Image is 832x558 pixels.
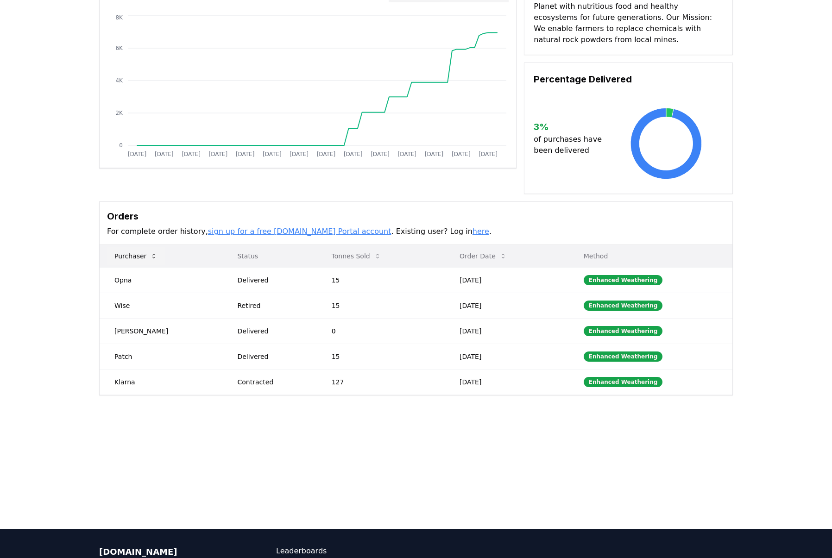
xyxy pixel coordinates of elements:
[445,369,569,395] td: [DATE]
[584,301,663,311] div: Enhanced Weathering
[576,251,725,261] p: Method
[317,369,445,395] td: 127
[263,151,282,157] tspan: [DATE]
[452,247,514,265] button: Order Date
[371,151,390,157] tspan: [DATE]
[584,326,663,336] div: Enhanced Weathering
[317,318,445,344] td: 0
[237,326,309,336] div: Delivered
[208,227,391,236] a: sign up for a free [DOMAIN_NAME] Portal account
[237,276,309,285] div: Delivered
[107,226,725,237] p: For complete order history, . Existing user? Log in .
[119,142,123,149] tspan: 0
[445,293,569,318] td: [DATE]
[182,151,201,157] tspan: [DATE]
[584,351,663,362] div: Enhanced Weathering
[155,151,174,157] tspan: [DATE]
[445,267,569,293] td: [DATE]
[276,545,416,557] a: Leaderboards
[397,151,416,157] tspan: [DATE]
[100,267,222,293] td: Opna
[237,377,309,387] div: Contracted
[290,151,309,157] tspan: [DATE]
[100,293,222,318] td: Wise
[534,134,609,156] p: of purchases have been delivered
[128,151,147,157] tspan: [DATE]
[473,227,489,236] a: here
[236,151,255,157] tspan: [DATE]
[100,344,222,369] td: Patch
[445,318,569,344] td: [DATE]
[584,275,663,285] div: Enhanced Weathering
[100,318,222,344] td: [PERSON_NAME]
[534,72,723,86] h3: Percentage Delivered
[324,247,389,265] button: Tonnes Sold
[479,151,498,157] tspan: [DATE]
[452,151,471,157] tspan: [DATE]
[209,151,228,157] tspan: [DATE]
[115,77,123,84] tspan: 4K
[100,369,222,395] td: Klarna
[230,251,309,261] p: Status
[317,344,445,369] td: 15
[115,45,123,51] tspan: 6K
[317,151,336,157] tspan: [DATE]
[317,293,445,318] td: 15
[115,14,123,21] tspan: 8K
[237,301,309,310] div: Retired
[344,151,363,157] tspan: [DATE]
[425,151,444,157] tspan: [DATE]
[534,120,609,134] h3: 3 %
[445,344,569,369] td: [DATE]
[317,267,445,293] td: 15
[107,209,725,223] h3: Orders
[584,377,663,387] div: Enhanced Weathering
[237,352,309,361] div: Delivered
[107,247,165,265] button: Purchaser
[115,110,123,116] tspan: 2K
